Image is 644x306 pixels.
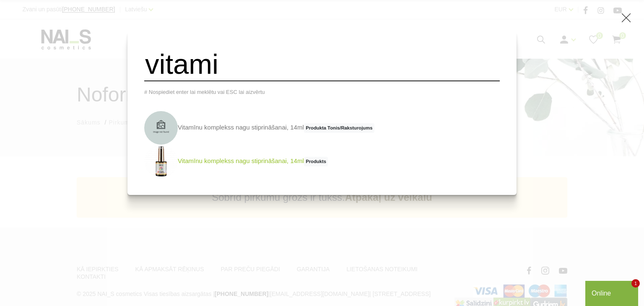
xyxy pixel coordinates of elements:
a: Vitamīnu komplekss nagu stiprināšanai, 14mlProdukts [144,145,328,178]
span: # Nospiediet enter lai meklētu vai ESC lai aizvērtu [144,89,265,95]
a: Vitamīnu komplekss nagu stiprināšanai, 14mlProdukta Tonis/Raksturojums [144,111,374,145]
span: Produkta Tonis/Raksturojums [304,123,374,133]
span: Produkts [304,157,328,167]
img: Efektīvs līdzeklis bojātu nagu ārstēšanai, kas piešķir nagiem JAUNU dzīvi, izlīdzina naga virsmu,... [144,111,178,145]
input: Meklēt produktus ... [144,47,500,81]
iframe: chat widget [585,279,640,306]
